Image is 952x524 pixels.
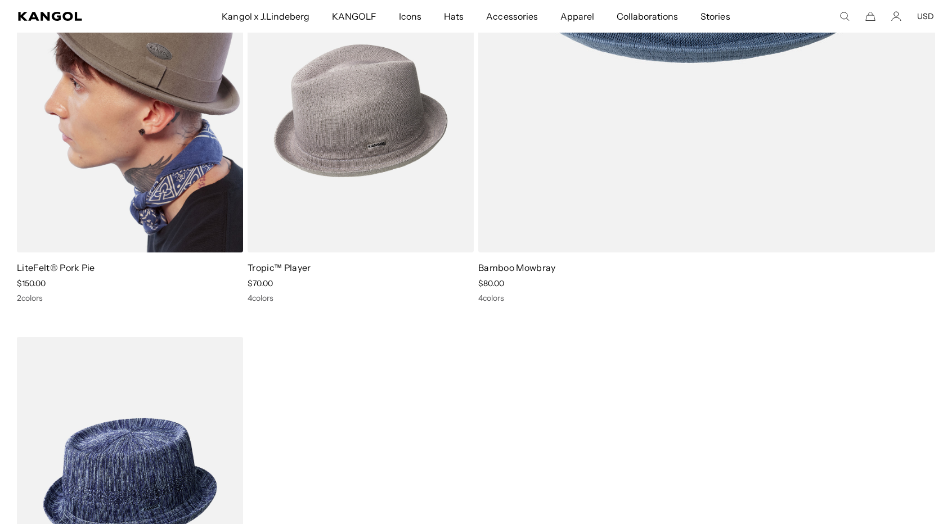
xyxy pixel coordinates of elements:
[865,11,875,21] button: Cart
[917,11,934,21] button: USD
[478,278,504,288] span: $80.00
[248,293,474,303] div: 4 colors
[17,278,46,288] span: $150.00
[18,12,146,21] a: Kangol
[17,262,95,273] a: LiteFelt® Pork Pie
[248,278,273,288] span: $70.00
[839,11,850,21] summary: Search here
[891,11,901,21] a: Account
[478,293,935,303] div: 4 colors
[17,293,243,303] div: 2 colors
[478,262,555,273] a: Bamboo Mowbray
[248,262,311,273] a: Tropic™ Player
